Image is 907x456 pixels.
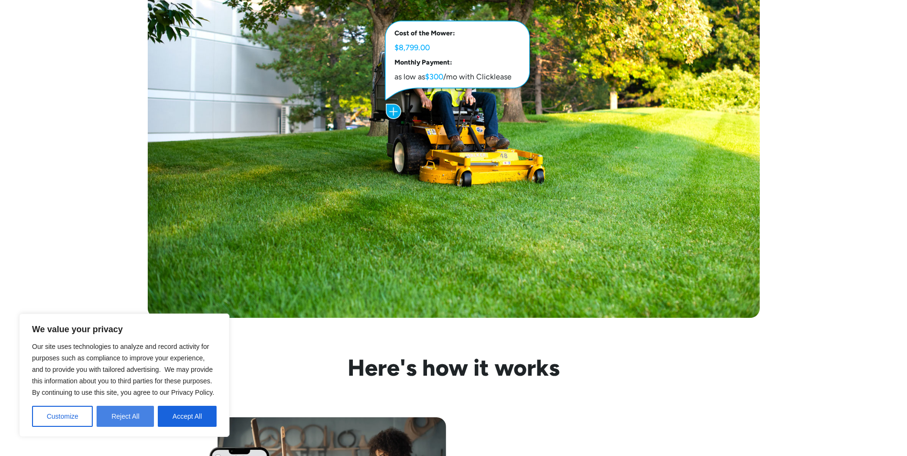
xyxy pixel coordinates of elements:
[32,343,214,396] span: Our site uses technologies to analyze and record activity for purposes such as compliance to impr...
[394,29,523,38] h5: Cost of the Mower:
[425,72,443,81] strong: $300
[32,324,217,335] p: We value your privacy
[394,43,523,53] p: $8,799.00
[209,356,699,379] h3: Here's how it works
[32,406,93,427] button: Customize
[158,406,217,427] button: Accept All
[394,58,523,67] h5: Monthly Payment:
[97,406,154,427] button: Reject All
[394,72,523,82] p: as low as /mo with Clicklease
[19,314,229,437] div: We value your privacy
[386,104,401,119] img: Plus icon with blue background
